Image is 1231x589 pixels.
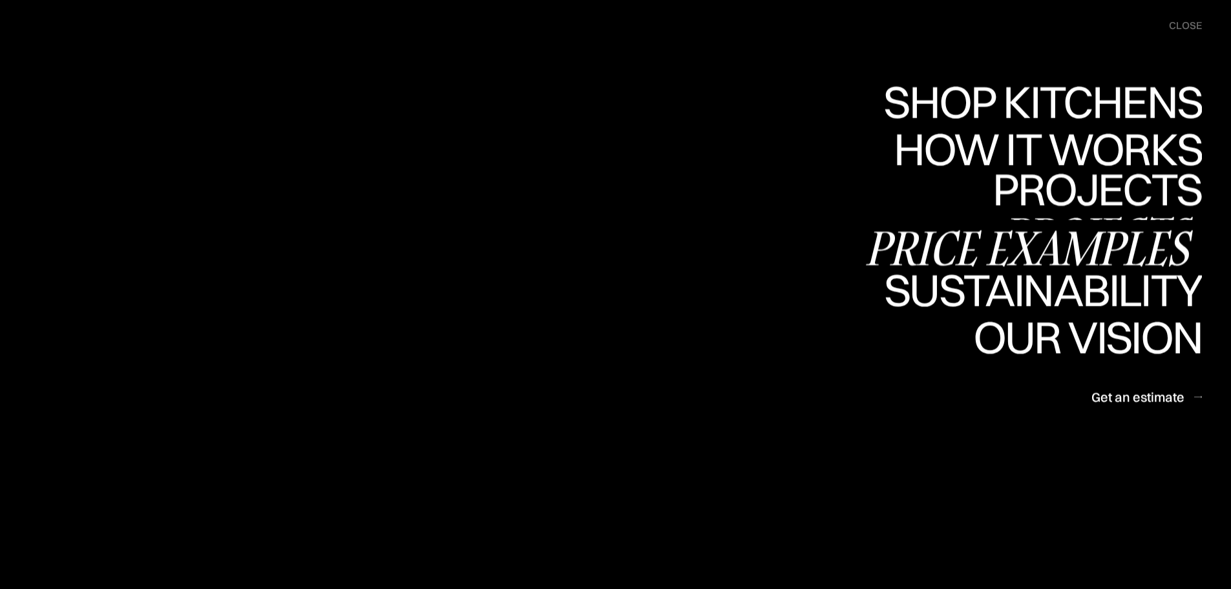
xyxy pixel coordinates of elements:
div: Get an estimate [1091,388,1184,405]
div: Sustainability [873,313,1202,358]
div: Price examples [863,226,1202,271]
div: Our vision [962,359,1202,405]
a: Price examplesPrice examples [863,220,1202,268]
a: Our visionOur vision [962,314,1202,361]
div: Our vision [962,314,1202,359]
div: close [1169,19,1202,33]
div: menu [1156,13,1202,39]
div: Projects [993,211,1202,257]
a: SustainabilitySustainability [873,268,1202,315]
div: Sustainability [873,268,1202,313]
a: ProjectsProjects [993,173,1202,220]
a: Get an estimate [1091,381,1202,412]
div: How it works [890,126,1202,171]
a: How it worksHow it works [890,126,1202,173]
div: Shop Kitchens [877,124,1202,169]
div: Shop Kitchens [877,79,1202,124]
div: Projects [993,166,1202,211]
div: How it works [890,171,1202,217]
a: Shop KitchensShop Kitchens [877,79,1202,126]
